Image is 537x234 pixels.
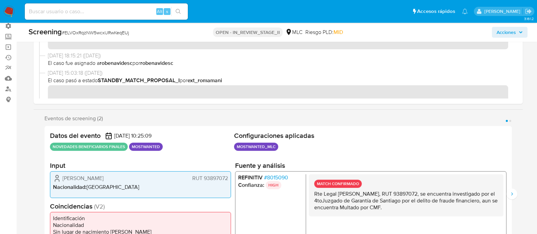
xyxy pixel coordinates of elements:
[285,29,303,36] div: MLC
[417,8,455,15] span: Accesos rápidos
[462,8,468,14] a: Notificaciones
[171,7,185,16] button: search-icon
[305,29,343,36] span: Riesgo PLD:
[492,27,527,38] button: Acciones
[334,28,343,36] span: MID
[157,8,162,15] span: Alt
[25,7,188,16] input: Buscar usuario o caso...
[525,8,532,15] a: Salir
[62,29,129,36] span: # ELVOxRqzNW5wcxIJRwKeqEUj
[497,27,516,38] span: Acciones
[213,28,283,37] p: OPEN - IN_REVIEW_STAGE_II
[524,16,534,21] span: 3.161.2
[29,26,62,37] b: Screening
[484,8,522,15] p: rociodaniela.benavidescatalan@mercadolibre.cl
[166,8,168,15] span: s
